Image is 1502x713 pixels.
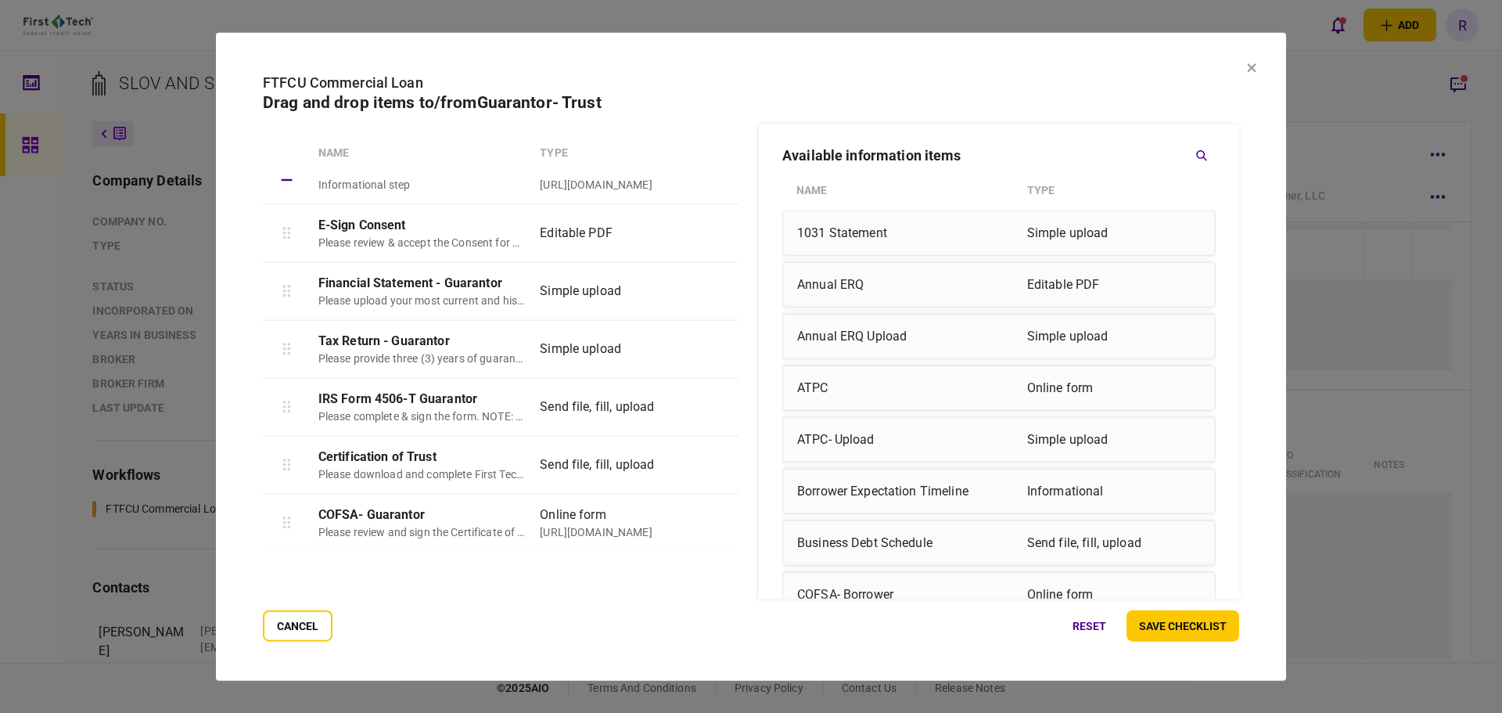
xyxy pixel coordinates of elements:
div: Simple upload [540,282,682,301]
h2: Drag and drop items to/from Guarantor- Trust [263,92,1239,112]
div: Tax Return - Guarantor [318,331,526,350]
h3: available information items [782,148,961,162]
div: Send file, fill, upload [1027,527,1201,558]
div: ATPC- UploadSimple upload [782,416,1216,462]
div: Annual ERQ Upload [797,320,1019,351]
div: 1031 Statement [797,217,1019,248]
div: Name [318,144,533,160]
div: Editable PDF [1027,268,1201,300]
div: Please review and sign the Certificate of Financial Statement Accuracy (COFSA). The form to be co... [318,524,526,540]
div: Simple upload [540,340,682,358]
div: Please download and complete First Tech's form of Certification of Trust. [318,466,526,482]
div: Simple upload [1027,320,1201,351]
div: Annual ERQ [797,268,1019,300]
div: Simple upload [1027,423,1201,455]
button: save checklist [1126,610,1239,642]
div: Borrower Expectation TimelineInformational [782,468,1216,513]
div: ATPC [797,372,1019,403]
div: Please review & accept the Consent for Use of Electronic Signature & Electronic Disclosures Agree... [318,234,526,250]
div: Simple upload [1027,217,1201,248]
div: Annual ERQEditable PDF [782,261,1216,307]
div: Financial Statement - Guarantor [318,273,526,292]
div: Annual ERQ UploadSimple upload [782,313,1216,358]
div: FTFCU Commercial Loan [263,71,1239,92]
div: ATPCOnline form [782,365,1216,410]
div: Please upload your most current and historical guarantor financial statements. [318,292,526,308]
div: Please provide three (3) years of guarantor historical information, including all schedules and K... [318,350,526,366]
button: cancel [263,610,332,642]
div: [URL][DOMAIN_NAME] [540,176,682,193]
div: 1031 StatementSimple upload [782,210,1216,255]
div: Online form [1027,372,1201,403]
div: Please complete & sign the form. NOTE: Electronic signatures are not accepted. [318,408,526,424]
div: E-Sign Consent [318,215,526,234]
div: Type [540,144,682,160]
button: reset [1060,610,1119,642]
div: Business Debt ScheduleSend file, fill, upload [782,520,1216,565]
div: COFSA- Guarantor [318,505,526,524]
div: Business Debt Schedule [797,527,1019,558]
div: Certification of Trust [318,447,526,466]
div: [URL][DOMAIN_NAME] [540,524,682,540]
div: Informational step [318,176,526,193]
div: Send file, fill, upload [540,398,682,416]
div: Informational [1027,475,1201,506]
div: IRS Form 4506-T Guarantor [318,389,526,408]
div: Type [1027,177,1202,203]
div: Online form [540,505,682,524]
div: Online form [1027,578,1201,610]
div: Send file, fill, upload [540,456,682,474]
div: Name [796,177,1019,203]
div: ATPC- Upload [797,423,1019,455]
div: COFSA- BorrowerOnline form [782,571,1216,617]
div: Borrower Expectation Timeline [797,475,1019,506]
div: COFSA- Borrower [797,578,1019,610]
div: Editable PDF [540,224,682,243]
